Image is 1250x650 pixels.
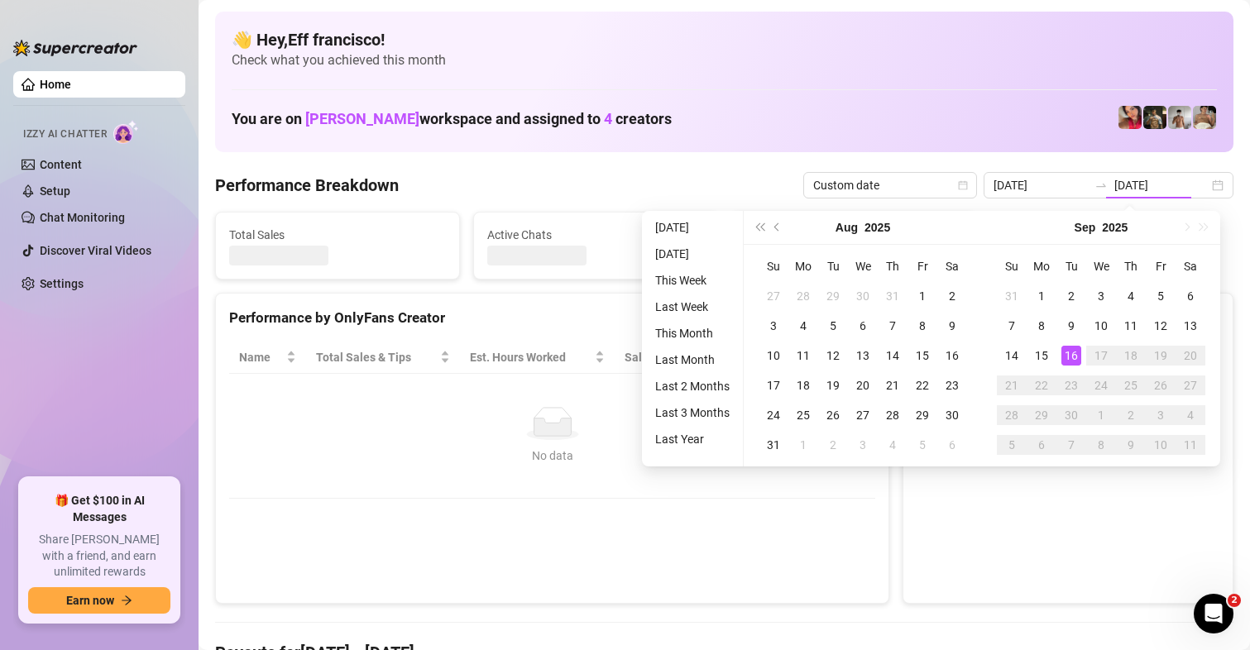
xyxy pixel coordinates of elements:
[229,307,875,329] div: Performance by OnlyFans Creator
[306,342,460,374] th: Total Sales & Tips
[1193,106,1216,129] img: Aussieboy_jfree
[305,110,419,127] span: [PERSON_NAME]
[13,40,137,56] img: logo-BBDzfeDw.svg
[229,342,306,374] th: Name
[1094,179,1108,192] span: to
[66,594,114,607] span: Earn now
[40,184,70,198] a: Setup
[40,158,82,171] a: Content
[40,211,125,224] a: Chat Monitoring
[1168,106,1191,129] img: aussieboy_j
[813,173,967,198] span: Custom date
[742,348,853,366] span: Chat Conversion
[732,342,876,374] th: Chat Conversion
[232,51,1217,69] span: Check what you achieved this month
[917,307,1219,329] div: Sales by OnlyFans Creator
[958,180,968,190] span: calendar
[121,595,132,606] span: arrow-right
[625,348,708,366] span: Sales / Hour
[1094,179,1108,192] span: swap-right
[1143,106,1166,129] img: Tony
[470,348,591,366] div: Est. Hours Worked
[487,226,704,244] span: Active Chats
[232,110,672,128] h1: You are on workspace and assigned to creators
[604,110,612,127] span: 4
[215,174,399,197] h4: Performance Breakdown
[246,447,859,465] div: No data
[40,244,151,257] a: Discover Viral Videos
[229,226,446,244] span: Total Sales
[1114,176,1209,194] input: End date
[40,78,71,91] a: Home
[28,493,170,525] span: 🎁 Get $100 in AI Messages
[745,226,962,244] span: Messages Sent
[994,176,1088,194] input: Start date
[239,348,283,366] span: Name
[615,342,731,374] th: Sales / Hour
[40,277,84,290] a: Settings
[1118,106,1142,129] img: Vanessa
[316,348,437,366] span: Total Sales & Tips
[28,532,170,581] span: Share [PERSON_NAME] with a friend, and earn unlimited rewards
[23,127,107,142] span: Izzy AI Chatter
[28,587,170,614] button: Earn nowarrow-right
[1228,594,1241,607] span: 2
[113,120,139,144] img: AI Chatter
[1194,594,1233,633] iframe: Intercom live chat
[232,28,1217,51] h4: 👋 Hey, Eff francisco !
